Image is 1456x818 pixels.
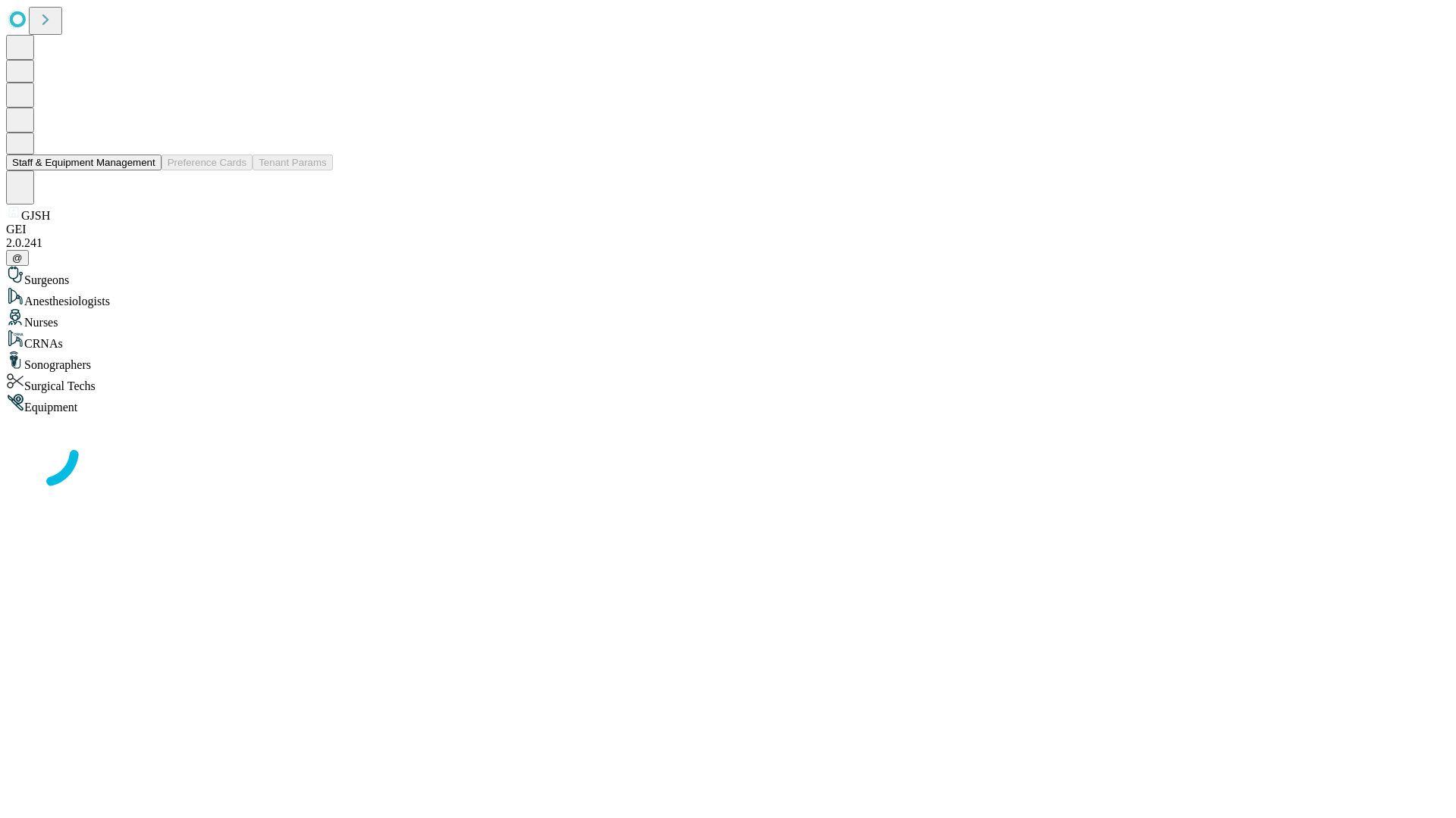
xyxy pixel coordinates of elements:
[6,329,1450,351] div: CRNAs
[21,209,50,222] span: GJSH
[6,236,1450,250] div: 2.0.241
[6,372,1450,393] div: Surgical Techs
[6,393,1450,414] div: Equipment
[6,351,1450,372] div: Sonographers
[6,155,162,170] button: Staff & Equipment Management
[162,155,253,170] button: Preference Cards
[253,155,333,170] button: Tenant Params
[12,252,23,264] span: @
[6,250,29,266] button: @
[6,287,1450,308] div: Anesthesiologists
[6,266,1450,287] div: Surgeons
[6,308,1450,329] div: Nurses
[6,223,1450,236] div: GEI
